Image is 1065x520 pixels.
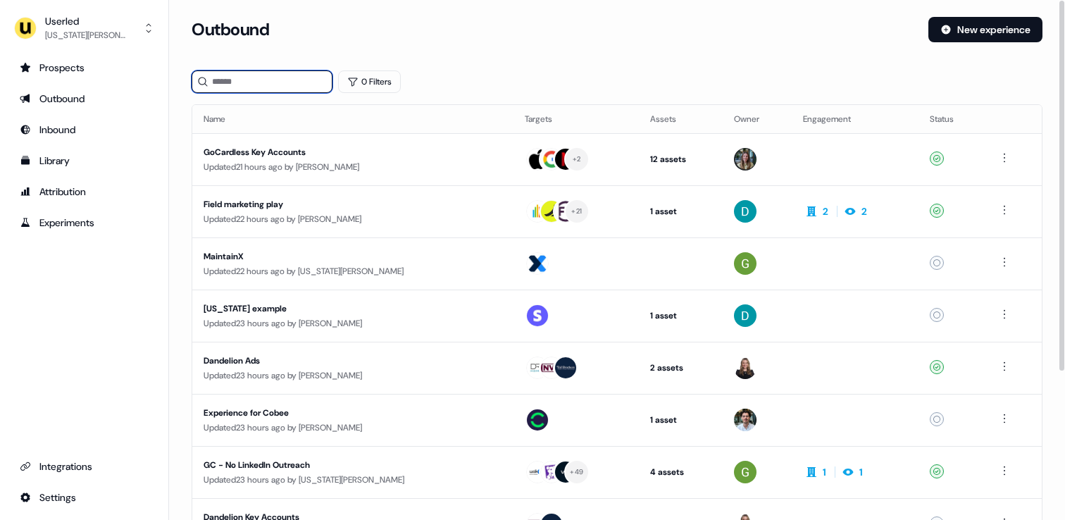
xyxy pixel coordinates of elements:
a: Go to Inbound [11,118,157,141]
div: 2 assets [650,361,711,375]
div: Updated 23 hours ago by [US_STATE][PERSON_NAME] [204,473,502,487]
div: Field marketing play [204,197,470,211]
button: New experience [928,17,1042,42]
div: 1 [859,465,863,479]
div: + 49 [570,466,583,478]
div: Integrations [20,459,149,473]
div: + 21 [571,205,582,218]
th: Assets [639,105,723,133]
div: 1 [823,465,826,479]
th: Status [918,105,985,133]
div: 12 assets [650,152,711,166]
div: Library [20,154,149,168]
div: Updated 22 hours ago by [PERSON_NAME] [204,212,502,226]
div: Experience for Cobee [204,406,470,420]
div: [US_STATE] example [204,302,470,316]
div: Userled [45,14,130,28]
button: Userled[US_STATE][PERSON_NAME] [11,11,157,45]
a: Go to experiments [11,211,157,234]
th: Owner [723,105,792,133]
div: Updated 22 hours ago by [US_STATE][PERSON_NAME] [204,264,502,278]
img: Tristan [734,409,756,431]
div: Settings [20,490,149,504]
a: Go to templates [11,149,157,172]
div: 4 assets [650,465,711,479]
div: 2 [861,204,867,218]
div: [US_STATE][PERSON_NAME] [45,28,130,42]
div: Prospects [20,61,149,75]
img: Geneviève [734,357,756,379]
div: Updated 23 hours ago by [PERSON_NAME] [204,316,502,330]
div: 1 asset [650,204,711,218]
a: Go to prospects [11,56,157,79]
div: Experiments [20,216,149,230]
th: Name [192,105,513,133]
a: Go to integrations [11,455,157,478]
div: Updated 21 hours ago by [PERSON_NAME] [204,160,502,174]
img: David [734,200,756,223]
div: Dandelion Ads [204,354,470,368]
div: GoCardless Key Accounts [204,145,470,159]
img: Charlotte [734,148,756,171]
div: Outbound [20,92,149,106]
th: Engagement [792,105,918,133]
div: 1 asset [650,309,711,323]
img: David [734,304,756,327]
th: Targets [513,105,639,133]
div: GC - No LinkedIn Outreach [204,458,470,472]
a: Go to integrations [11,486,157,509]
img: Georgia [734,252,756,275]
h3: Outbound [192,19,269,40]
div: + 2 [573,153,581,166]
div: Updated 23 hours ago by [PERSON_NAME] [204,421,502,435]
img: Georgia [734,461,756,483]
div: MaintainX [204,249,470,264]
a: Go to attribution [11,180,157,203]
div: 2 [823,204,828,218]
div: Attribution [20,185,149,199]
div: Updated 23 hours ago by [PERSON_NAME] [204,369,502,383]
div: Inbound [20,123,149,137]
button: 0 Filters [338,70,401,93]
a: Go to outbound experience [11,87,157,110]
div: 1 asset [650,413,711,427]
